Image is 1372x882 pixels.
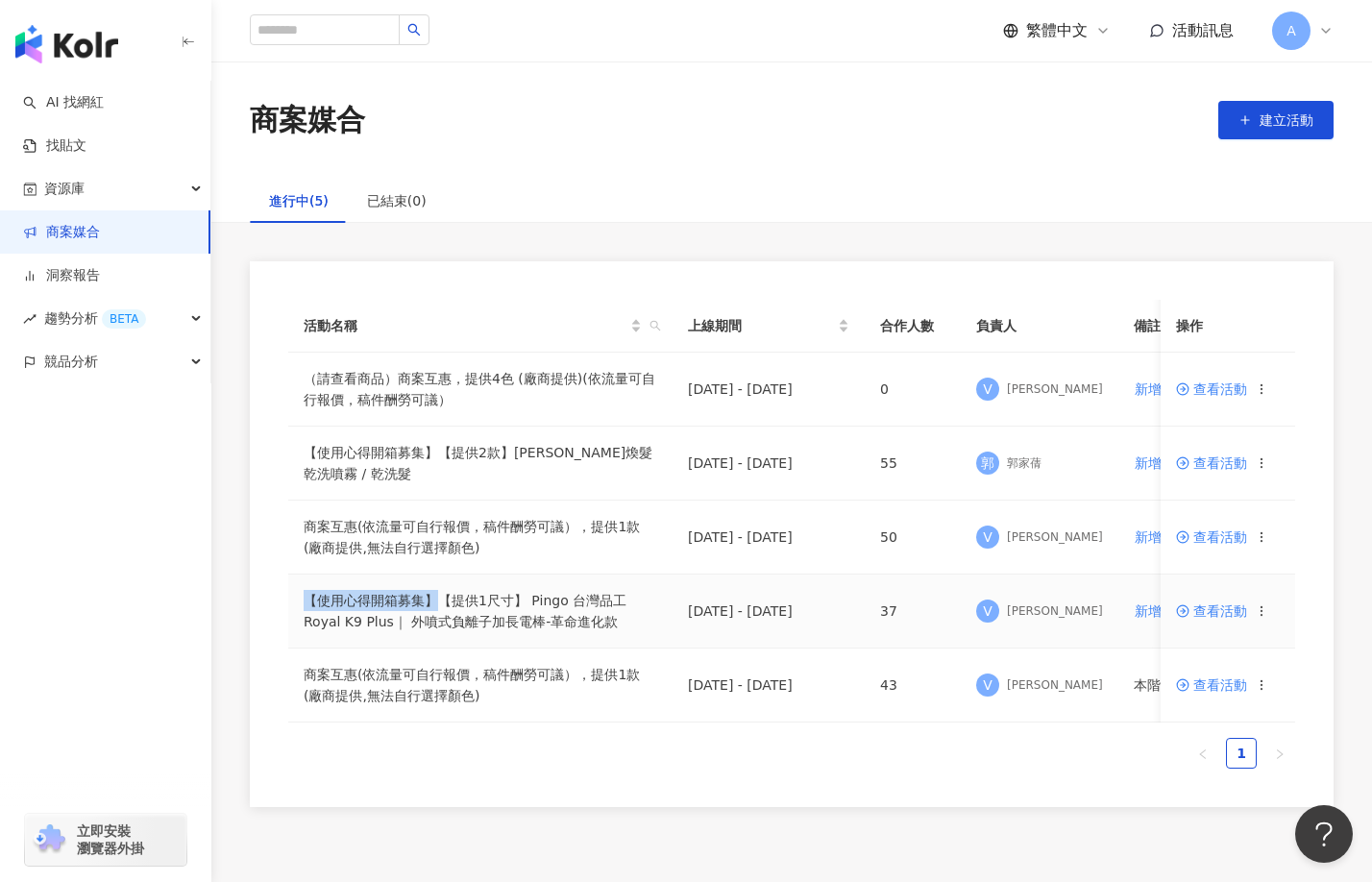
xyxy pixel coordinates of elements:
a: 查看活動 [1176,678,1247,692]
button: 新增備註 [1134,592,1189,630]
span: search [646,311,665,340]
span: 新增備註 [1135,529,1188,545]
th: 合作人數 [865,300,961,353]
span: search [649,320,661,331]
button: 新增備註 [1134,444,1189,482]
span: rise [23,312,37,326]
span: V [983,674,992,696]
div: [PERSON_NAME] [1007,603,1103,620]
img: logo [15,25,118,63]
img: chrome extension [31,824,68,855]
span: search [407,23,421,37]
a: chrome extension立即安裝 瀏覽器外掛 [25,814,186,866]
span: left [1197,748,1209,760]
span: V [983,527,992,548]
span: 繁體中文 [1026,20,1088,41]
a: 查看活動 [1176,382,1247,396]
a: searchAI 找網紅 [23,93,104,112]
span: 資源庫 [44,167,85,210]
span: 本階段結案 [1134,670,1232,700]
button: 新增備註 [1134,518,1189,556]
span: 新增備註 [1135,455,1188,471]
button: right [1264,738,1295,769]
td: [DATE] - [DATE] [673,353,865,427]
div: 已結束(0) [367,190,427,211]
span: 新增備註 [1135,381,1188,397]
span: 建立活動 [1260,112,1313,128]
div: [PERSON_NAME] [1007,529,1103,546]
td: 0 [865,353,961,427]
span: 趨勢分析 [44,297,146,340]
td: 43 [865,649,961,723]
a: 洞察報告 [23,266,100,285]
td: 商案互惠(依流量可自行報價，稿件酬勞可議），提供1款 (廠商提供,無法自行選擇顏色) [288,501,673,575]
span: 備註 [1134,315,1201,336]
td: [DATE] - [DATE] [673,649,865,723]
td: [DATE] - [DATE] [673,575,865,649]
button: 建立活動 [1218,101,1334,139]
span: 立即安裝 瀏覽器外掛 [77,822,144,857]
span: 新增備註 [1135,603,1188,619]
th: 活動名稱 [288,300,673,353]
div: 進行中(5) [269,190,329,211]
button: left [1188,738,1218,769]
td: [DATE] - [DATE] [673,427,865,501]
a: 商案媒合 [23,223,100,242]
span: A [1286,20,1296,41]
td: 37 [865,575,961,649]
td: 【使用心得開箱募集】【提供2款】[PERSON_NAME]煥髮乾洗噴霧 / 乾洗髮 [288,427,673,501]
span: V [983,379,992,400]
li: 1 [1226,738,1257,769]
div: [PERSON_NAME] [1007,677,1103,694]
span: 活動名稱 [304,315,626,336]
div: BETA [102,309,146,329]
a: 找貼文 [23,136,86,156]
th: 操作 [1161,300,1295,353]
div: [PERSON_NAME] [1007,381,1103,398]
iframe: Help Scout Beacon - Open [1295,805,1353,863]
li: Previous Page [1188,738,1218,769]
a: 查看活動 [1176,530,1247,544]
td: （請查看商品）商案互惠，提供4色 (廠商提供)(依流量可自行報價，稿件酬勞可議） [288,353,673,427]
li: Next Page [1264,738,1295,769]
a: 查看活動 [1176,604,1247,618]
a: 查看活動 [1176,456,1247,470]
a: 1 [1227,739,1256,768]
td: 55 [865,427,961,501]
td: 50 [865,501,961,575]
th: 上線期間 [673,300,865,353]
span: 活動訊息 [1172,21,1234,39]
th: 備註 [1118,300,1247,353]
button: 新增備註 [1134,370,1189,408]
span: right [1274,748,1286,760]
td: 【使用心得開箱募集】【提供1尺寸】 Pingo 台灣品工 Royal K9 Plus｜ 外噴式負離子加長電棒-革命進化款 [288,575,673,649]
td: [DATE] - [DATE] [673,501,865,575]
div: 商案媒合 [250,100,365,140]
td: 商案互惠(依流量可自行報價，稿件酬勞可議），提供1款 (廠商提供,無法自行選擇顏色) [288,649,673,723]
span: V [983,600,992,622]
span: 競品分析 [44,340,98,383]
div: 郭家蒨 [1007,455,1041,472]
span: 上線期間 [688,315,834,336]
th: 負責人 [961,300,1118,353]
span: 郭 [981,453,994,474]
